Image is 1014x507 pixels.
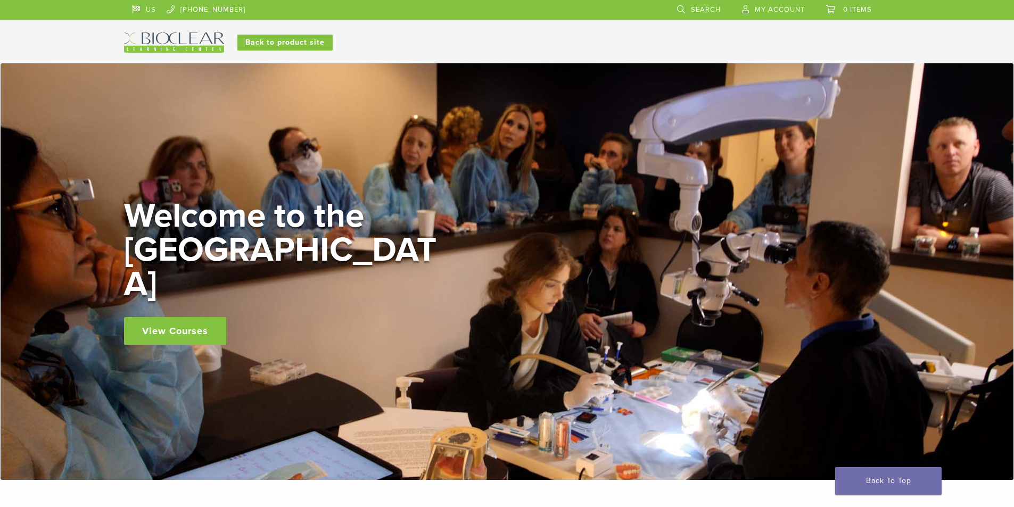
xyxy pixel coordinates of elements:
[835,467,942,495] a: Back To Top
[755,5,805,14] span: My Account
[843,5,872,14] span: 0 items
[124,317,226,345] a: View Courses
[124,32,224,53] img: Bioclear
[237,35,333,51] a: Back to product site
[124,199,443,301] h2: Welcome to the [GEOGRAPHIC_DATA]
[691,5,721,14] span: Search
